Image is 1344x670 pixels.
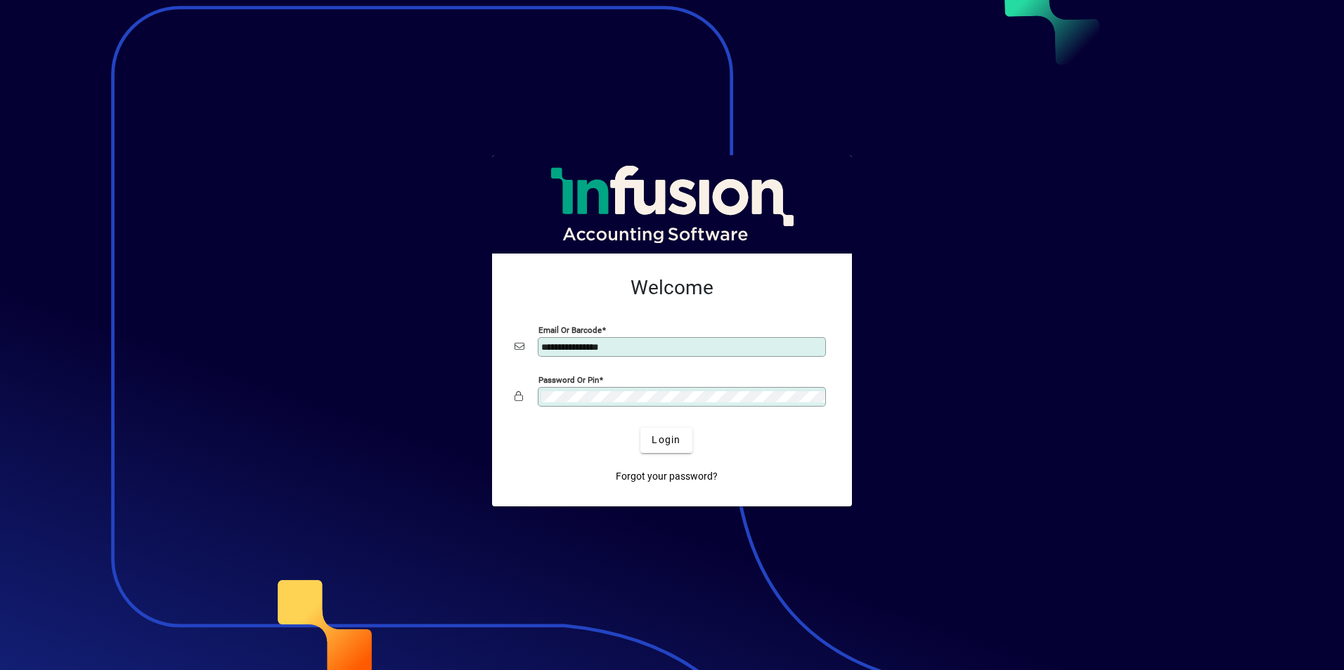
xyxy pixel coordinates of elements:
mat-label: Email or Barcode [538,324,602,334]
span: Login [652,433,680,447]
span: Forgot your password? [616,469,718,484]
mat-label: Password or Pin [538,374,599,384]
h2: Welcome [515,276,829,300]
a: Forgot your password? [610,464,723,490]
button: Login [640,428,692,453]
